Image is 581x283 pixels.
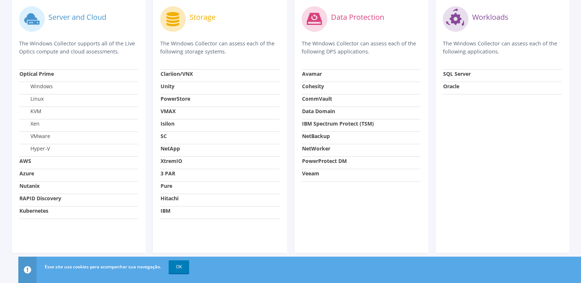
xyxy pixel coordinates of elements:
label: Linux [19,95,44,103]
label: Storage [190,14,216,21]
strong: Azure [19,170,34,177]
p: The Windows Collector can assess each of the following storage systems. [160,40,279,56]
label: Xen [19,120,40,127]
strong: Avamar [302,70,322,77]
label: Workloads [472,14,508,21]
label: VMware [19,133,50,140]
strong: Oracle [443,83,459,90]
strong: IBM Spectrum Protect (TSM) [302,120,374,127]
strong: Data Domain [302,108,335,115]
strong: NetBackup [302,133,330,139]
strong: SQL Server [443,70,471,77]
label: KVM [19,108,41,115]
strong: Hitachi [161,195,179,202]
strong: PowerProtect DM [302,157,347,164]
strong: SC [161,133,167,139]
p: The Windows Collector supports all of the Live Optics compute and cloud assessments. [19,40,138,56]
strong: Clariion/VNX [161,70,193,77]
strong: PowerStore [161,95,190,102]
label: Windows [19,83,53,90]
strong: VMAX [161,108,176,115]
label: Server and Cloud [48,14,106,21]
span: Esse site usa cookies para acompanhar sua navegação. [45,264,161,270]
p: The Windows Collector can assess each of the following applications. [443,40,562,56]
p: The Windows Collector can assess each of the following DPS applications. [302,40,421,56]
strong: AWS [19,157,31,164]
strong: 3 PAR [161,170,175,177]
strong: Optical Prime [19,70,54,77]
strong: Unity [161,83,174,90]
strong: Veeam [302,170,319,177]
strong: NetApp [161,145,180,152]
label: Hyper-V [19,145,50,152]
strong: Isilon [161,120,174,127]
strong: RAPID Discovery [19,195,61,202]
strong: Cohesity [302,83,324,90]
strong: XtremIO [161,157,182,164]
strong: Nutanix [19,182,40,189]
label: Data Protection [331,14,384,21]
a: OK [169,260,189,273]
strong: NetWorker [302,145,330,152]
strong: Kubernetes [19,207,48,214]
strong: CommVault [302,95,332,102]
strong: Pure [161,182,172,189]
strong: IBM [161,207,170,214]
